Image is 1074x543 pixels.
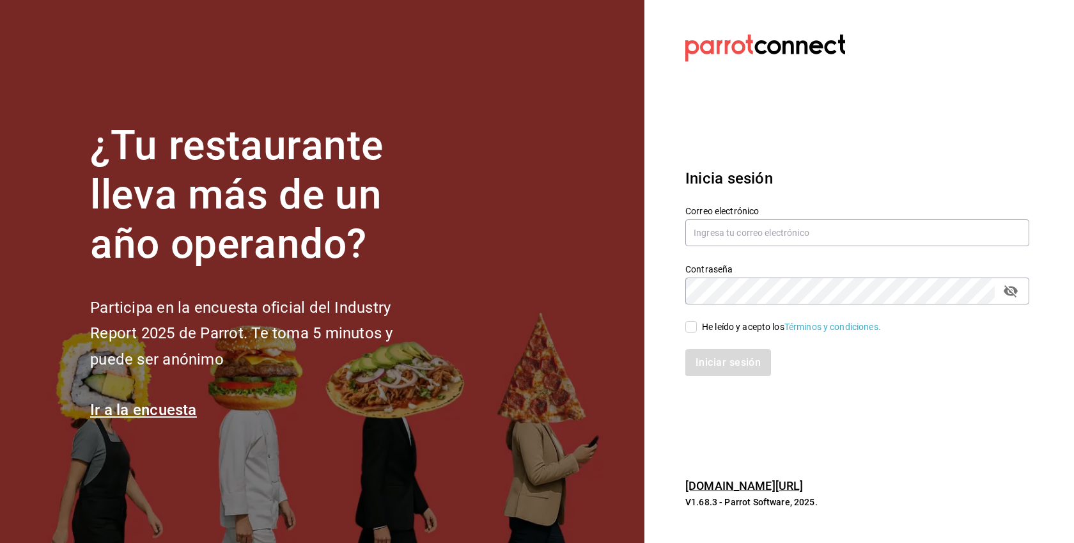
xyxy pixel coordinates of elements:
[702,320,881,334] div: He leído y acepto los
[90,122,435,269] h1: ¿Tu restaurante lleva más de un año operando?
[1000,280,1022,302] button: passwordField
[685,265,1029,274] label: Contraseña
[90,401,197,419] a: Ir a la encuesta
[685,207,1029,216] label: Correo electrónico
[685,219,1029,246] input: Ingresa tu correo electrónico
[685,167,1029,190] h3: Inicia sesión
[784,322,881,332] a: Términos y condiciones.
[685,479,803,492] a: [DOMAIN_NAME][URL]
[90,295,435,373] h2: Participa en la encuesta oficial del Industry Report 2025 de Parrot. Te toma 5 minutos y puede se...
[685,496,1029,508] p: V1.68.3 - Parrot Software, 2025.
